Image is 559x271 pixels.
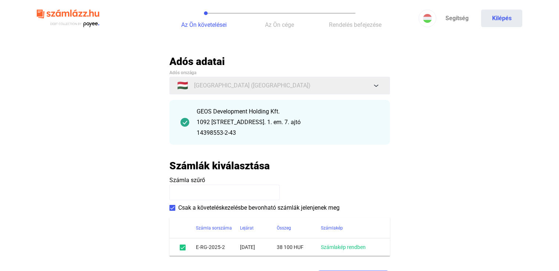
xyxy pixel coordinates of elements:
[178,203,340,212] span: Csak a követeléskezelésbe bevonható számlák jelenjenek meg
[277,224,321,232] div: Összeg
[321,224,343,232] div: Számlakép
[240,224,277,232] div: Lejárat
[240,238,277,256] td: [DATE]
[169,70,196,75] span: Adós országa
[277,224,291,232] div: Összeg
[169,77,390,94] button: 🇭🇺[GEOGRAPHIC_DATA] ([GEOGRAPHIC_DATA])
[481,10,522,27] button: Kilépés
[197,118,379,127] div: 1092 [STREET_ADDRESS]. 1. em. 7. ajtó
[197,107,379,116] div: GEOS Development Holding Kft.
[196,224,240,232] div: Számla sorszáma
[180,118,189,127] img: checkmark-darker-green-circle
[197,129,379,137] div: 14398553-2-43
[436,10,477,27] a: Segítség
[329,21,381,28] span: Rendelés befejezése
[240,224,254,232] div: Lejárat
[37,7,99,30] img: szamlazzhu-logo
[265,21,294,28] span: Az Ön cége
[321,224,381,232] div: Számlakép
[181,21,227,28] span: Az Ön követelései
[177,81,188,90] span: 🇭🇺
[196,238,240,256] td: E-RG-2025-2
[169,159,270,172] h2: Számlák kiválasztása
[277,238,321,256] td: 38 100 HUF
[169,177,205,184] span: Számla szűrő
[196,224,232,232] div: Számla sorszáma
[321,244,366,250] a: Számlakép rendben
[419,10,436,27] button: HU
[169,55,390,68] h2: Adós adatai
[194,81,311,90] span: [GEOGRAPHIC_DATA] ([GEOGRAPHIC_DATA])
[423,14,432,23] img: HU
